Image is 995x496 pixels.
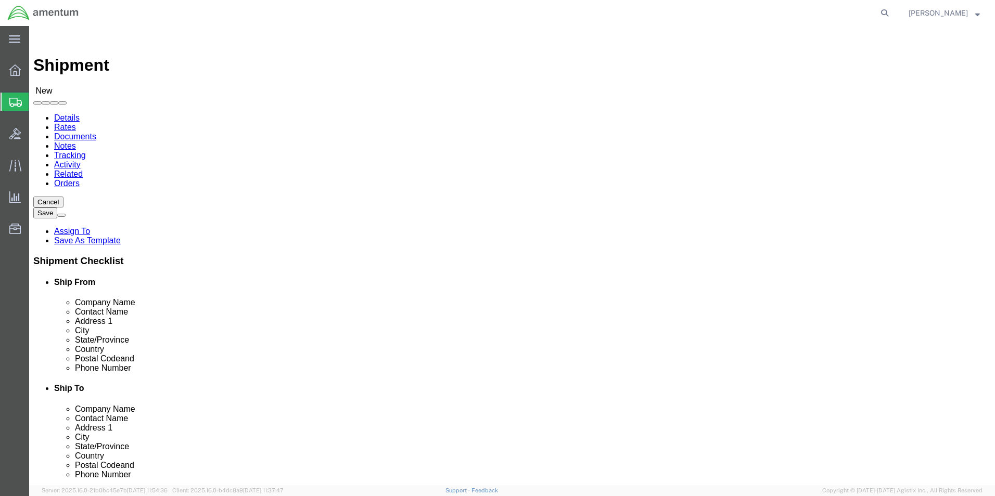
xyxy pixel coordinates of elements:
[127,487,168,493] span: [DATE] 11:54:36
[471,487,498,493] a: Feedback
[822,486,983,495] span: Copyright © [DATE]-[DATE] Agistix Inc., All Rights Reserved
[445,487,471,493] a: Support
[909,7,968,19] span: Joel Salinas
[908,7,980,19] button: [PERSON_NAME]
[29,26,995,485] iframe: FS Legacy Container
[42,487,168,493] span: Server: 2025.16.0-21b0bc45e7b
[243,487,284,493] span: [DATE] 11:37:47
[7,5,79,21] img: logo
[172,487,284,493] span: Client: 2025.16.0-b4dc8a9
